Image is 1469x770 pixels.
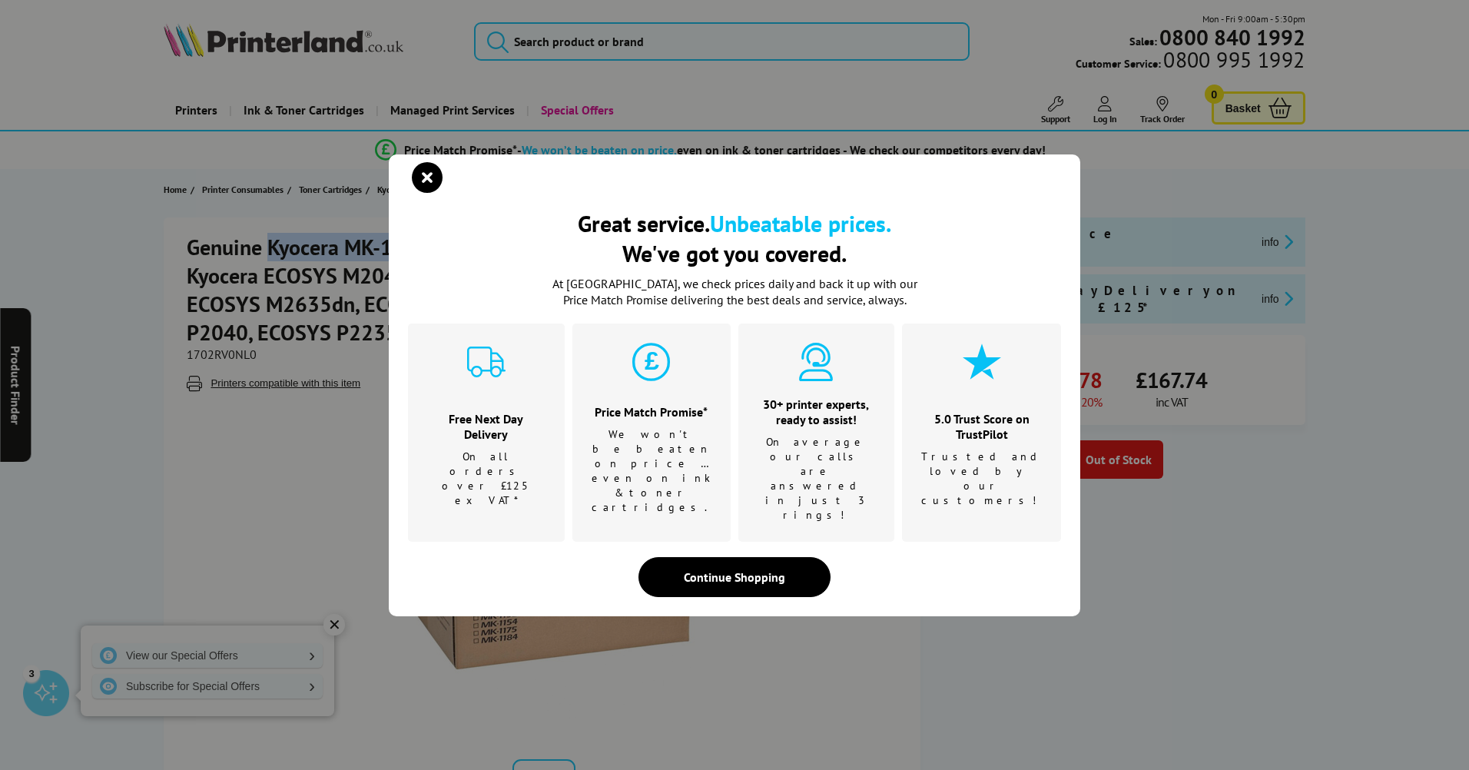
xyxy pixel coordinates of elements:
h3: Price Match Promise* [592,404,711,420]
p: On all orders over £125 ex VAT* [427,450,545,508]
h3: Free Next Day Delivery [427,411,545,442]
h3: 5.0 Trust Score on TrustPilot [921,411,1042,442]
img: price-promise-cyan.svg [632,343,671,381]
p: On average our calls are answered in just 3 rings! [758,435,876,523]
img: expert-cyan.svg [797,343,835,381]
div: Continue Shopping [638,557,831,597]
button: close modal [416,166,439,189]
img: star-cyan.svg [963,343,1001,381]
b: Unbeatable prices. [710,208,891,238]
h3: 30+ printer experts, ready to assist! [758,397,876,427]
img: delivery-cyan.svg [467,343,506,381]
p: At [GEOGRAPHIC_DATA], we check prices daily and back it up with our Price Match Promise deliverin... [542,276,927,308]
h2: Great service. We've got you covered. [408,208,1061,268]
p: Trusted and loved by our customers! [921,450,1042,508]
p: We won't be beaten on price …even on ink & toner cartridges. [592,427,711,515]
